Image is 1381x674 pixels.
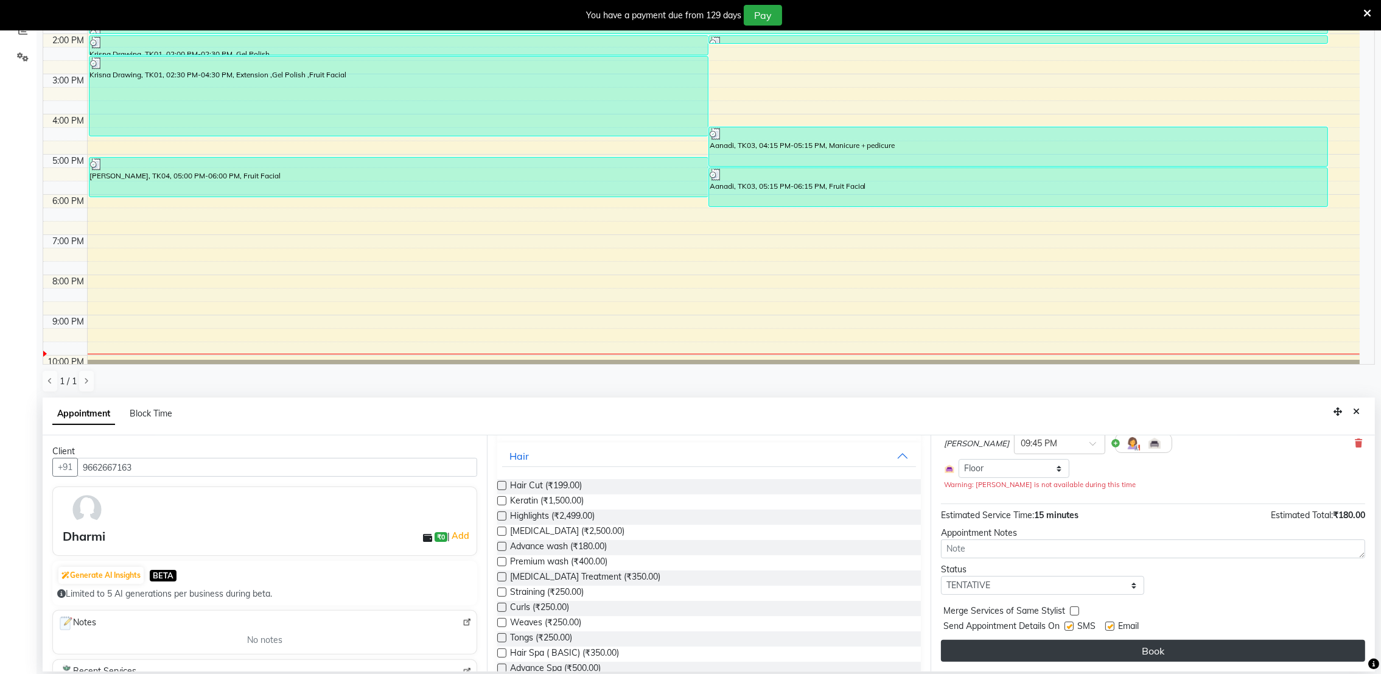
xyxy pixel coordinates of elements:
[510,570,660,586] span: [MEDICAL_DATA] Treatment (₹350.00)
[941,527,1365,539] div: Appointment Notes
[69,492,105,527] img: avatar
[63,527,105,546] div: Dharmi
[1333,510,1365,521] span: ₹180.00
[89,57,708,136] div: Krisna Drawing, TK01, 02:30 PM-04:30 PM, Extension ,Gel Polish ,Fruit Facial
[1147,436,1162,451] img: Interior.png
[510,631,572,647] span: Tongs (₹250.00)
[502,445,917,467] button: Hair
[510,494,584,510] span: Keratin (₹1,500.00)
[944,463,955,474] img: Interior.png
[744,5,782,26] button: Pay
[709,127,1327,166] div: Aanadi, TK03, 04:15 PM-05:15 PM, Manicure + pedicure
[130,408,172,419] span: Block Time
[510,510,595,525] span: Highlights (₹2,499.00)
[709,36,1327,43] div: dimpal, TK02, 02:00 PM-02:05 PM, [GEOGRAPHIC_DATA]
[450,528,471,543] a: Add
[58,567,144,584] button: Generate AI Insights
[247,634,282,647] span: No notes
[510,586,584,601] span: Straining (₹250.00)
[51,155,87,167] div: 5:00 PM
[1348,402,1365,421] button: Close
[51,315,87,328] div: 9:00 PM
[941,640,1365,662] button: Book
[509,449,529,463] div: Hair
[57,588,472,600] div: Limited to 5 AI generations per business during beta.
[709,168,1327,206] div: Aanadi, TK03, 05:15 PM-06:15 PM, Fruit Facial
[586,9,741,22] div: You have a payment due from 129 days
[510,616,581,631] span: Weaves (₹250.00)
[941,563,1144,576] div: Status
[510,525,624,540] span: [MEDICAL_DATA] (₹2,500.00)
[51,195,87,208] div: 6:00 PM
[510,479,582,494] span: Hair Cut (₹199.00)
[89,36,708,55] div: Krisna Drawing, TK01, 02:00 PM-02:30 PM, Gel Polish
[510,555,607,570] span: Premium wash (₹400.00)
[941,510,1034,521] span: Estimated Service Time:
[150,570,177,581] span: BETA
[51,34,87,47] div: 2:00 PM
[1034,510,1079,521] span: 15 minutes
[52,458,78,477] button: +91
[435,532,447,542] span: ₹0
[1271,510,1333,521] span: Estimated Total:
[52,445,477,458] div: Client
[1077,620,1096,635] span: SMS
[60,375,77,388] span: 1 / 1
[944,480,1136,489] small: Warning: [PERSON_NAME] is not available during this time
[46,356,87,368] div: 10:00 PM
[51,235,87,248] div: 7:00 PM
[51,114,87,127] div: 4:00 PM
[447,528,471,543] span: |
[51,275,87,288] div: 8:00 PM
[51,74,87,87] div: 3:00 PM
[1125,436,1140,451] img: Hairdresser.png
[510,540,607,555] span: Advance wash (₹180.00)
[510,601,569,616] span: Curls (₹250.00)
[58,616,96,631] span: Notes
[944,438,1009,450] span: [PERSON_NAME]
[89,158,708,197] div: [PERSON_NAME], TK04, 05:00 PM-06:00 PM, Fruit Facial
[1118,620,1139,635] span: Email
[52,403,115,425] span: Appointment
[943,620,1060,635] span: Send Appointment Details On
[77,458,477,477] input: Search by Name/Mobile/Email/Code
[510,647,619,662] span: Hair Spa ( BASIC) (₹350.00)
[943,605,1065,620] span: Merge Services of Same Stylist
